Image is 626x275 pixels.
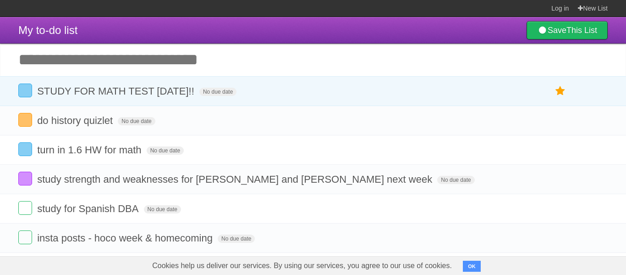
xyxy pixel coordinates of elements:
[18,113,32,127] label: Done
[199,88,236,96] span: No due date
[18,24,77,36] span: My to-do list
[37,144,143,156] span: turn in 1.6 HW for math
[118,117,155,125] span: No due date
[37,232,215,244] span: insta posts - hoco week & homecoming
[18,142,32,156] label: Done
[437,176,474,184] span: No due date
[147,146,184,155] span: No due date
[463,261,481,272] button: OK
[218,235,255,243] span: No due date
[143,257,461,275] span: Cookies help us deliver our services. By using our services, you agree to our use of cookies.
[37,174,434,185] span: study strength and weaknesses for [PERSON_NAME] and [PERSON_NAME] next week
[37,85,197,97] span: STUDY FOR MATH TEST [DATE]!!
[527,21,608,39] a: SaveThis List
[37,115,115,126] span: do history quizlet
[18,172,32,185] label: Done
[144,205,181,213] span: No due date
[552,84,569,99] label: Star task
[18,84,32,97] label: Done
[18,201,32,215] label: Done
[37,203,141,214] span: study for Spanish DBA
[18,230,32,244] label: Done
[566,26,597,35] b: This List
